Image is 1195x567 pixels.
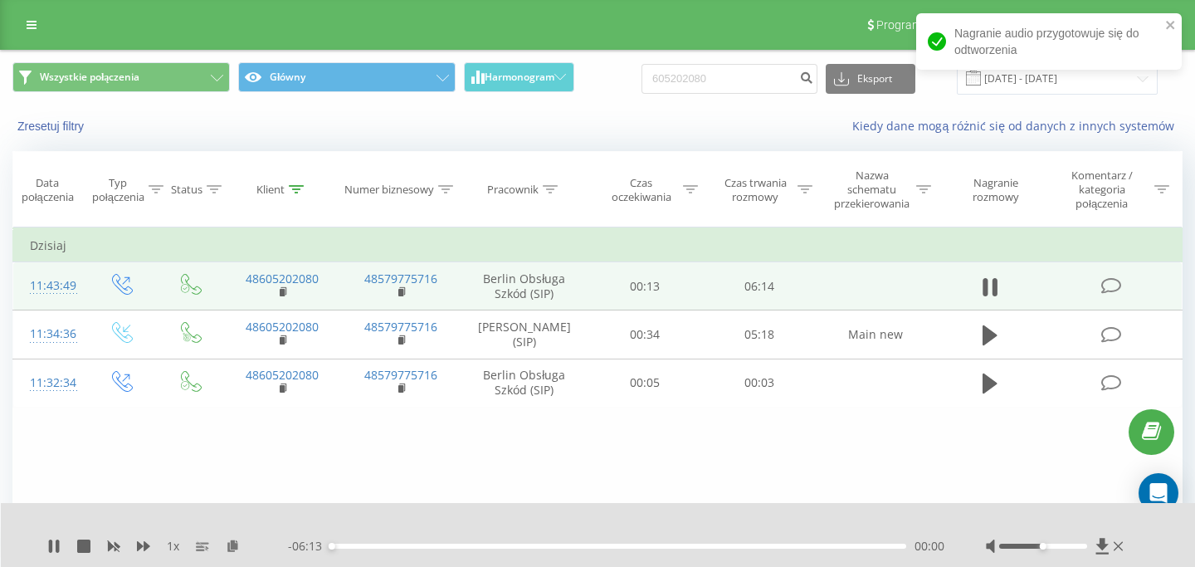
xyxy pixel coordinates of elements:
[487,183,539,197] div: Pracownik
[876,18,964,32] span: Program poleceń
[1040,543,1046,550] div: Accessibility label
[13,176,81,204] div: Data połączenia
[92,176,144,204] div: Typ połączenia
[256,183,285,197] div: Klient
[1139,473,1178,513] div: Open Intercom Messenger
[12,62,230,92] button: Wszystkie połączenia
[246,271,319,286] a: 48605202080
[717,176,793,204] div: Czas trwania rozmowy
[588,310,703,359] td: 00:34
[852,118,1183,134] a: Kiedy dane mogą różnić się od danych z innych systemów
[915,538,944,555] span: 00:00
[588,262,703,310] td: 00:13
[167,538,179,555] span: 1 x
[826,64,915,94] button: Eksport
[461,310,588,359] td: [PERSON_NAME] (SIP)
[641,64,817,94] input: Wyszukiwanie według numeru
[1053,169,1150,211] div: Komentarz / kategoria połączenia
[246,319,319,335] a: 48605202080
[702,310,817,359] td: 05:18
[364,271,437,286] a: 48579775716
[30,367,70,399] div: 11:32:34
[364,319,437,335] a: 48579775716
[364,367,437,383] a: 48579775716
[12,119,92,134] button: Zresetuj filtry
[30,270,70,302] div: 11:43:49
[603,176,680,204] div: Czas oczekiwania
[30,318,70,350] div: 11:34:36
[288,538,330,555] span: - 06:13
[1165,18,1177,34] button: close
[817,310,935,359] td: Main new
[13,229,1183,262] td: Dzisiaj
[485,71,554,83] span: Harmonogram
[461,359,588,407] td: Berlin Obsługa Szkód (SIP)
[171,183,202,197] div: Status
[344,183,434,197] div: Numer biznesowy
[702,262,817,310] td: 06:14
[238,62,456,92] button: Główny
[588,359,703,407] td: 00:05
[832,169,912,211] div: Nazwa schematu przekierowania
[916,13,1182,70] div: Nagranie audio przygotowuje się do odtworzenia
[329,543,335,550] div: Accessibility label
[950,176,1041,204] div: Nagranie rozmowy
[246,367,319,383] a: 48605202080
[464,62,574,92] button: Harmonogram
[461,262,588,310] td: Berlin Obsługa Szkód (SIP)
[702,359,817,407] td: 00:03
[40,71,139,84] span: Wszystkie połączenia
